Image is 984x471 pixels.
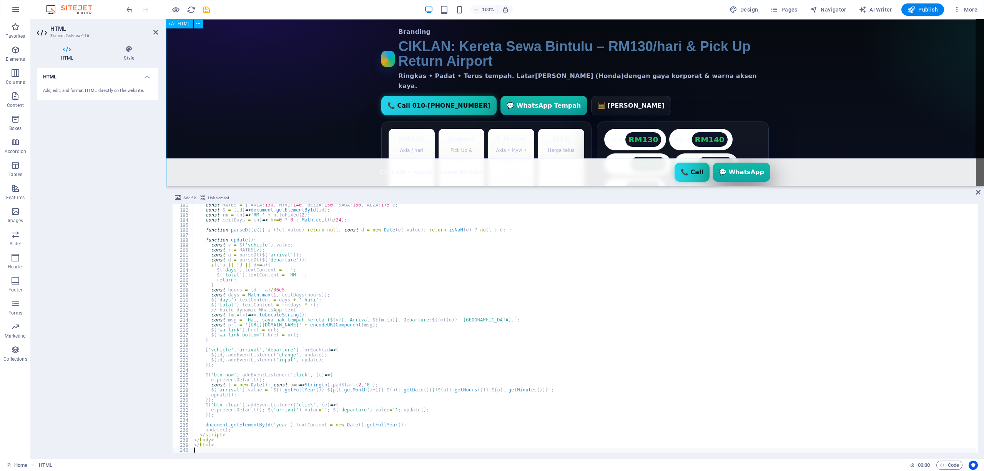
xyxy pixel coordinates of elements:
[8,264,23,270] p: Header
[470,5,498,14] button: 100%
[5,148,26,155] p: Accordion
[6,79,25,85] p: Columns
[173,448,193,453] div: 240
[173,273,193,278] div: 205
[901,3,944,16] button: Publish
[100,45,158,62] h4: Style
[173,443,193,448] div: 239
[7,102,24,108] p: Content
[208,193,229,203] span: Link element
[726,3,761,16] div: Design (Ctrl+Alt+Y)
[173,263,193,268] div: 203
[908,6,938,13] span: Publish
[37,68,158,82] h4: HTML
[173,388,193,393] div: 228
[173,433,193,438] div: 237
[173,243,193,248] div: 199
[173,318,193,323] div: 214
[502,6,509,13] i: On resize automatically adjust zoom level to fit chosen device.
[482,5,494,14] h6: 100%
[173,403,193,408] div: 231
[173,358,193,363] div: 222
[173,393,193,398] div: 229
[173,238,193,243] div: 198
[173,413,193,418] div: 233
[936,461,962,470] button: Code
[173,418,193,423] div: 234
[173,288,193,293] div: 208
[44,5,102,14] img: Editor Logo
[726,3,761,16] button: Design
[940,461,959,470] span: Code
[173,218,193,223] div: 194
[910,461,930,470] h6: Session time
[37,45,100,62] h4: HTML
[173,283,193,288] div: 207
[10,241,22,247] p: Slider
[173,343,193,348] div: 219
[918,461,930,470] span: 00 00
[125,5,134,14] button: undo
[6,195,25,201] p: Features
[173,208,193,213] div: 192
[923,462,924,468] span: :
[810,6,846,13] span: Navigator
[173,248,193,253] div: 200
[8,310,22,316] p: Forms
[173,353,193,358] div: 221
[173,333,193,338] div: 217
[807,3,849,16] button: Navigator
[173,228,193,233] div: 196
[125,5,134,14] i: Undo: Add element (Ctrl+Z)
[173,368,193,373] div: 224
[173,438,193,443] div: 238
[173,313,193,318] div: 213
[173,363,193,368] div: 223
[8,171,22,178] p: Tables
[43,88,152,94] div: Add, edit, and format HTML directly on the website.
[174,193,198,203] button: Add file
[173,383,193,388] div: 227
[178,22,190,26] span: HTML
[173,328,193,333] div: 216
[202,5,211,14] button: save
[5,33,25,39] p: Favorites
[5,333,26,339] p: Marketing
[3,356,27,362] p: Collections
[183,193,196,203] span: Add file
[202,5,211,14] i: Save (Ctrl+S)
[173,428,193,433] div: 236
[173,223,193,228] div: 195
[199,193,230,203] button: Link element
[39,461,52,470] nav: breadcrumb
[173,293,193,298] div: 209
[173,233,193,238] div: 197
[173,373,193,378] div: 225
[173,323,193,328] div: 215
[173,278,193,283] div: 206
[8,287,22,293] p: Footer
[953,6,977,13] span: More
[173,378,193,383] div: 226
[173,268,193,273] div: 204
[6,56,25,62] p: Elements
[969,461,978,470] button: Usercentrics
[173,213,193,218] div: 193
[173,423,193,428] div: 235
[767,3,800,16] button: Pages
[173,338,193,343] div: 218
[173,298,193,303] div: 210
[173,253,193,258] div: 201
[186,5,196,14] button: reload
[730,6,758,13] span: Design
[173,308,193,313] div: 212
[859,6,892,13] span: AI Writer
[173,408,193,413] div: 232
[950,3,981,16] button: More
[173,348,193,353] div: 220
[173,258,193,263] div: 202
[50,25,158,32] h2: HTML
[39,461,52,470] span: Click to select. Double-click to edit
[173,303,193,308] div: 211
[9,125,22,131] p: Boxes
